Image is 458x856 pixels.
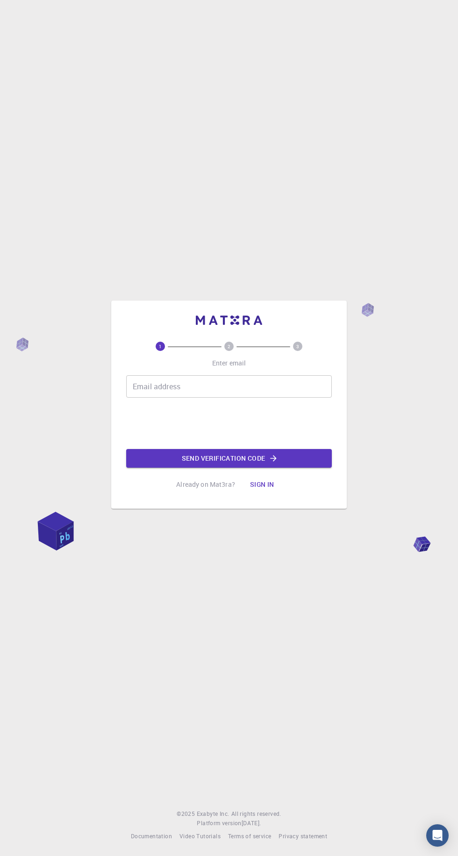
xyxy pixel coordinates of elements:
text: 3 [296,343,299,350]
span: Terms of service [228,832,271,840]
p: Already on Mat3ra? [176,480,235,489]
a: Privacy statement [279,832,327,841]
span: [DATE] . [242,819,261,827]
a: Exabyte Inc. [197,809,229,819]
span: Documentation [131,832,172,840]
button: Sign in [243,475,282,494]
span: © 2025 [177,809,196,819]
a: Video Tutorials [179,832,221,841]
text: 1 [159,343,162,350]
a: [DATE]. [242,819,261,828]
span: Video Tutorials [179,832,221,840]
span: Platform version [197,819,241,828]
p: Enter email [212,358,246,368]
a: Documentation [131,832,172,841]
a: Terms of service [228,832,271,841]
text: 2 [228,343,230,350]
div: Open Intercom Messenger [426,824,449,847]
button: Send verification code [126,449,332,468]
iframe: reCAPTCHA [158,405,300,442]
span: Privacy statement [279,832,327,840]
span: All rights reserved. [231,809,281,819]
span: Exabyte Inc. [197,810,229,817]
